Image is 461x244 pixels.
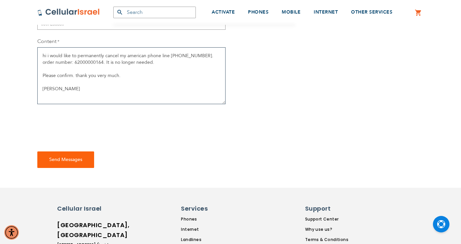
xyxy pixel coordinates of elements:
span: OTHER SERVICES [351,9,392,15]
span: Send Messages [49,156,82,163]
a: Landlines [181,237,241,243]
h6: Cellular Israel [57,204,113,213]
input: Search [113,7,196,18]
button: Send Messages [37,151,94,168]
span: PHONES [248,9,268,15]
a: Why use us? [305,226,348,232]
label: Content [37,38,59,45]
a: Terms & Conditions [305,237,348,243]
a: Support Center [305,216,348,222]
span: ACTIVATE [212,9,235,15]
span: MOBILE [282,9,301,15]
a: Phones [181,216,241,222]
div: Accessibility Menu [4,225,19,240]
h6: Services [181,204,237,213]
img: Cellular Israel Logo [37,8,100,16]
iframe: reCAPTCHA [37,112,138,138]
h6: Support [305,204,344,213]
h6: [GEOGRAPHIC_DATA], [GEOGRAPHIC_DATA] [57,220,113,240]
span: INTERNET [314,9,338,15]
textarea: Content [37,47,226,104]
a: Internet [181,226,241,232]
